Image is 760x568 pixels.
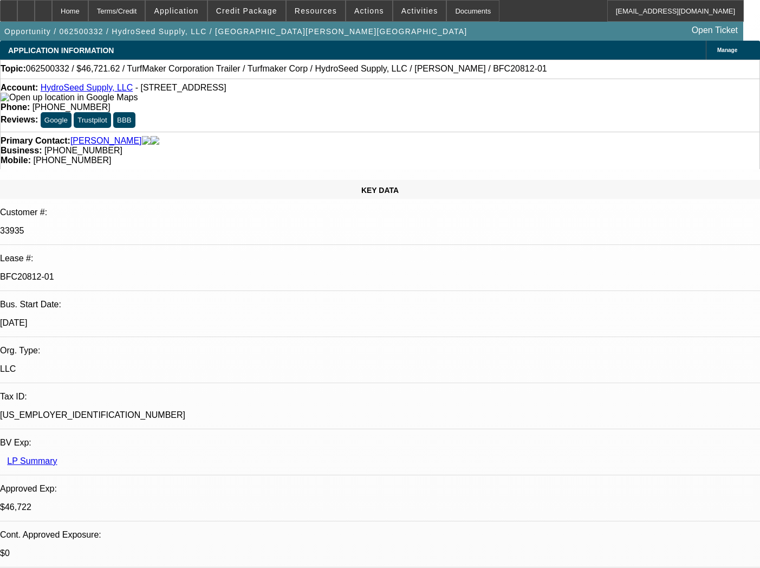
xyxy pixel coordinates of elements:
[70,136,142,146] a: [PERSON_NAME]
[1,64,26,74] strong: Topic:
[1,156,31,165] strong: Mobile:
[7,456,57,466] a: LP Summary
[354,7,384,15] span: Actions
[41,112,72,128] button: Google
[717,47,737,53] span: Manage
[4,27,467,36] span: Opportunity / 062500332 / HydroSeed Supply, LLC / [GEOGRAPHIC_DATA][PERSON_NAME][GEOGRAPHIC_DATA]
[1,93,138,102] img: Open up location in Google Maps
[687,21,742,40] a: Open Ticket
[44,146,122,155] span: [PHONE_NUMBER]
[142,136,151,146] img: facebook-icon.png
[361,186,399,195] span: KEY DATA
[33,102,111,112] span: [PHONE_NUMBER]
[154,7,198,15] span: Application
[135,83,226,92] span: - [STREET_ADDRESS]
[401,7,438,15] span: Activities
[208,1,285,21] button: Credit Package
[287,1,345,21] button: Resources
[1,93,138,102] a: View Google Maps
[26,64,547,74] span: 062500332 / $46,721.62 / TurfMaker Corporation Trailer / Turfmaker Corp / HydroSeed Supply, LLC /...
[33,156,111,165] span: [PHONE_NUMBER]
[1,83,38,92] strong: Account:
[74,112,111,128] button: Trustpilot
[146,1,206,21] button: Application
[1,136,70,146] strong: Primary Contact:
[295,7,337,15] span: Resources
[8,46,114,55] span: APPLICATION INFORMATION
[1,102,30,112] strong: Phone:
[1,146,42,155] strong: Business:
[41,83,133,92] a: HydroSeed Supply, LLC
[346,1,392,21] button: Actions
[1,115,38,124] strong: Reviews:
[216,7,277,15] span: Credit Package
[113,112,135,128] button: BBB
[151,136,159,146] img: linkedin-icon.png
[393,1,446,21] button: Activities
